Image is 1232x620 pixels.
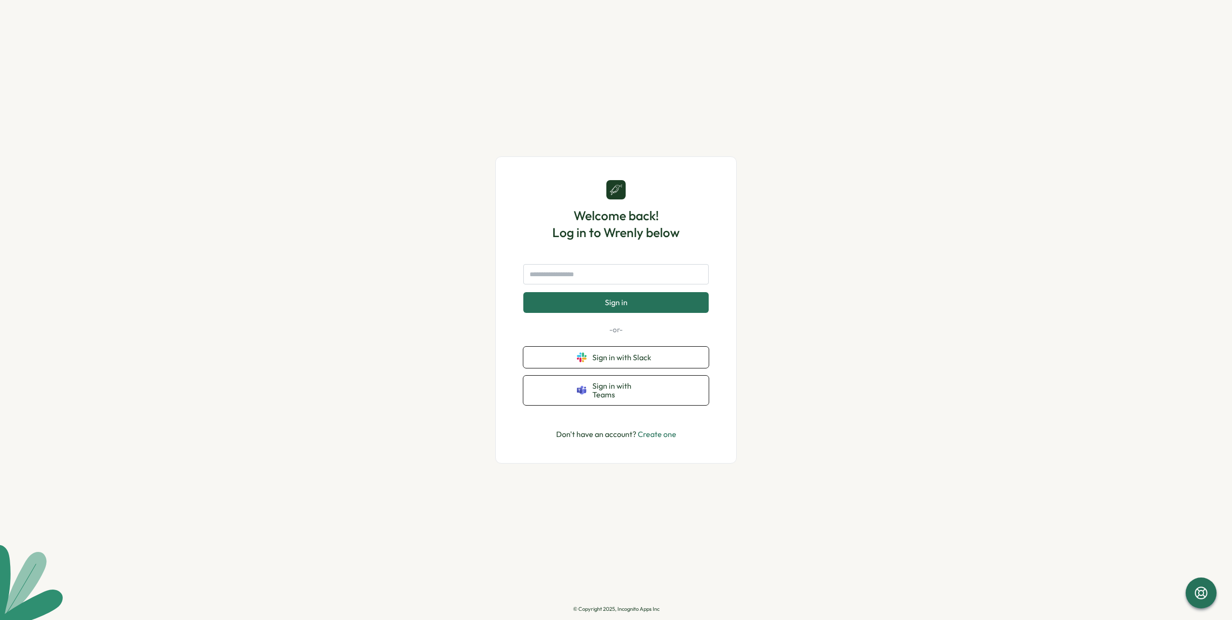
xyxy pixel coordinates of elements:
[523,324,709,335] p: -or-
[573,606,659,612] p: © Copyright 2025, Incognito Apps Inc
[592,381,655,399] span: Sign in with Teams
[556,428,676,440] p: Don't have an account?
[523,347,709,368] button: Sign in with Slack
[523,292,709,312] button: Sign in
[605,298,628,307] span: Sign in
[552,207,680,241] h1: Welcome back! Log in to Wrenly below
[523,376,709,405] button: Sign in with Teams
[638,429,676,439] a: Create one
[592,353,655,362] span: Sign in with Slack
